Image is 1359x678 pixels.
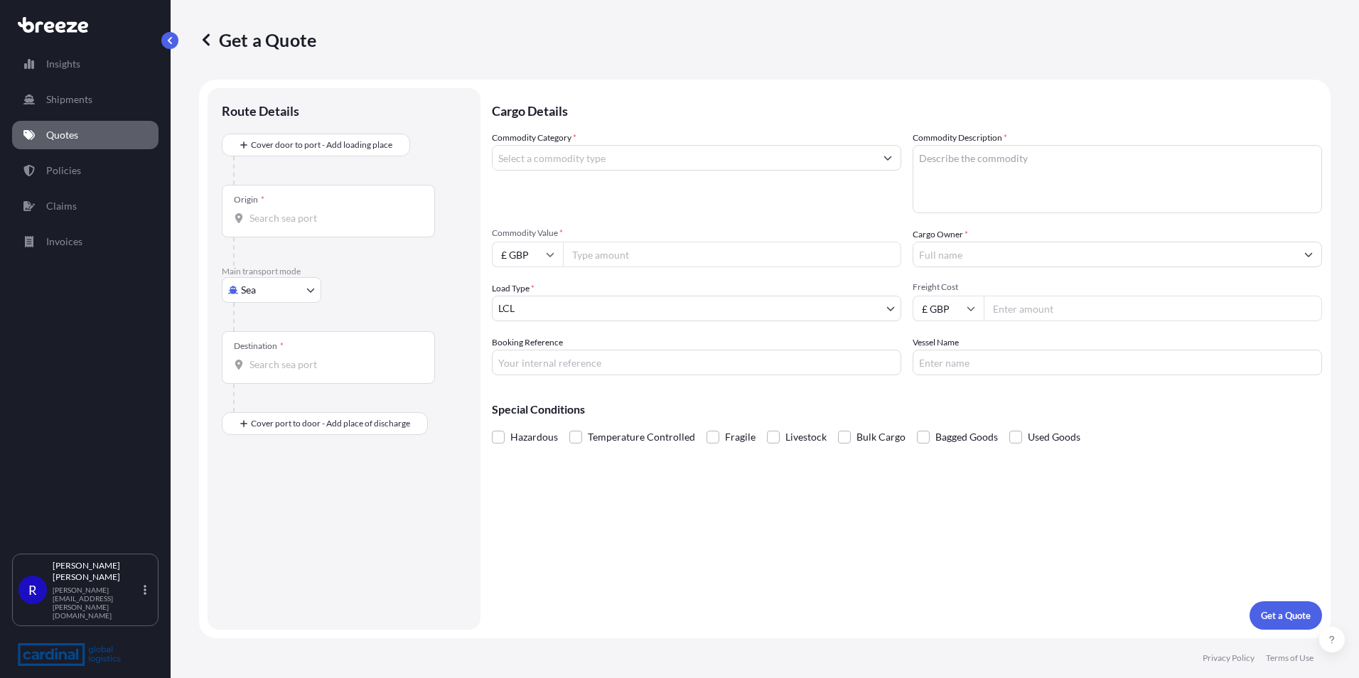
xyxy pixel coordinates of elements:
input: Enter name [913,350,1322,375]
span: Cover door to port - Add loading place [251,138,392,152]
input: Full name [913,242,1296,267]
span: Bulk Cargo [856,426,906,448]
a: Privacy Policy [1203,652,1255,664]
p: Route Details [222,102,299,119]
span: Used Goods [1028,426,1080,448]
div: Destination [234,340,284,352]
span: Hazardous [510,426,558,448]
a: Quotes [12,121,159,149]
input: Your internal reference [492,350,901,375]
span: Load Type [492,281,535,296]
p: Policies [46,163,81,178]
a: Invoices [12,227,159,256]
input: Destination [249,357,417,372]
p: Claims [46,199,77,213]
a: Terms of Use [1266,652,1314,664]
p: Quotes [46,128,78,142]
input: Select a commodity type [493,145,875,171]
div: Origin [234,194,264,205]
span: Cover port to door - Add place of discharge [251,416,410,431]
a: Claims [12,192,159,220]
a: Shipments [12,85,159,114]
button: Cover door to port - Add loading place [222,134,410,156]
button: Cover port to door - Add place of discharge [222,412,428,435]
span: R [28,583,37,597]
button: Show suggestions [875,145,901,171]
label: Commodity Category [492,131,576,145]
p: Get a Quote [1261,608,1311,623]
img: organization-logo [18,643,121,666]
input: Type amount [563,242,901,267]
span: Fragile [725,426,756,448]
span: Temperature Controlled [588,426,695,448]
button: Get a Quote [1250,601,1322,630]
span: Livestock [785,426,827,448]
p: Cargo Details [492,88,1322,131]
p: Shipments [46,92,92,107]
p: Insights [46,57,80,71]
span: Freight Cost [913,281,1322,293]
p: Special Conditions [492,404,1322,415]
p: [PERSON_NAME][EMAIL_ADDRESS][PERSON_NAME][DOMAIN_NAME] [53,586,141,620]
span: LCL [498,301,515,316]
a: Policies [12,156,159,185]
p: Invoices [46,235,82,249]
input: Enter amount [984,296,1322,321]
p: Main transport mode [222,266,466,277]
label: Commodity Description [913,131,1007,145]
button: Show suggestions [1296,242,1321,267]
p: [PERSON_NAME] [PERSON_NAME] [53,560,141,583]
input: Origin [249,211,417,225]
button: LCL [492,296,901,321]
a: Insights [12,50,159,78]
label: Booking Reference [492,335,563,350]
label: Cargo Owner [913,227,968,242]
span: Commodity Value [492,227,901,239]
button: Select transport [222,277,321,303]
label: Vessel Name [913,335,959,350]
p: Get a Quote [199,28,316,51]
span: Sea [241,283,256,297]
span: Bagged Goods [935,426,998,448]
